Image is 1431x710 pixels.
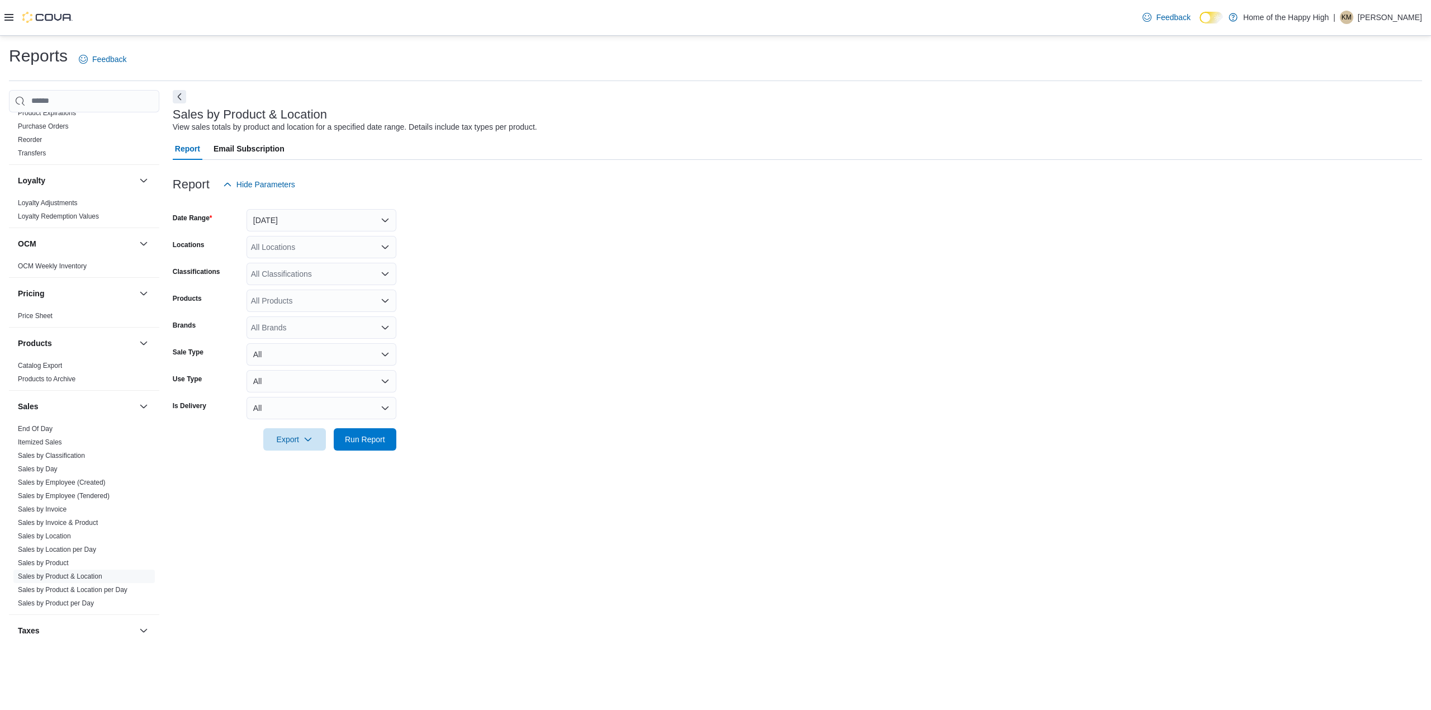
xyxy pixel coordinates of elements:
[18,438,62,446] a: Itemized Sales
[18,491,110,500] span: Sales by Employee (Tendered)
[9,309,159,327] div: Pricing
[18,465,58,474] span: Sales by Day
[173,108,327,121] h3: Sales by Product & Location
[9,359,159,390] div: Products
[18,465,58,473] a: Sales by Day
[18,478,106,487] span: Sales by Employee (Created)
[137,174,150,187] button: Loyalty
[173,294,202,303] label: Products
[18,122,69,131] span: Purchase Orders
[137,400,150,413] button: Sales
[18,625,135,636] button: Taxes
[18,311,53,320] span: Price Sheet
[381,269,390,278] button: Open list of options
[18,238,36,249] h3: OCM
[18,175,45,186] h3: Loyalty
[18,599,94,608] span: Sales by Product per Day
[219,173,300,196] button: Hide Parameters
[173,348,203,357] label: Sale Type
[18,586,127,594] a: Sales by Product & Location per Day
[173,90,186,103] button: Next
[137,237,150,250] button: OCM
[18,362,62,370] a: Catalog Export
[18,559,69,567] a: Sales by Product
[18,288,44,299] h3: Pricing
[18,505,67,514] span: Sales by Invoice
[137,287,150,300] button: Pricing
[18,401,135,412] button: Sales
[1200,12,1223,23] input: Dark Mode
[18,262,87,270] a: OCM Weekly Inventory
[18,108,76,117] span: Product Expirations
[1243,11,1329,24] p: Home of the Happy High
[18,401,39,412] h3: Sales
[1138,6,1195,29] a: Feedback
[18,375,75,384] span: Products to Archive
[173,321,196,330] label: Brands
[9,45,68,67] h1: Reports
[18,288,135,299] button: Pricing
[1333,11,1335,24] p: |
[18,625,40,636] h3: Taxes
[18,452,85,460] a: Sales by Classification
[18,149,46,157] a: Transfers
[173,375,202,384] label: Use Type
[137,337,150,350] button: Products
[1340,11,1353,24] div: Katelyn McCallum
[18,492,110,500] a: Sales by Employee (Tendered)
[18,149,46,158] span: Transfers
[74,48,131,70] a: Feedback
[18,532,71,541] span: Sales by Location
[247,397,396,419] button: All
[18,572,102,581] span: Sales by Product & Location
[18,375,75,383] a: Products to Archive
[18,238,135,249] button: OCM
[236,179,295,190] span: Hide Parameters
[1156,12,1190,23] span: Feedback
[173,240,205,249] label: Locations
[381,296,390,305] button: Open list of options
[18,135,42,144] span: Reorder
[270,428,319,451] span: Export
[9,422,159,614] div: Sales
[214,138,285,160] span: Email Subscription
[18,312,53,320] a: Price Sheet
[18,338,135,349] button: Products
[381,323,390,332] button: Open list of options
[247,343,396,366] button: All
[18,545,96,554] span: Sales by Location per Day
[247,370,396,392] button: All
[9,259,159,277] div: OCM
[22,12,73,23] img: Cova
[18,518,98,527] span: Sales by Invoice & Product
[18,338,52,349] h3: Products
[92,54,126,65] span: Feedback
[173,214,212,223] label: Date Range
[18,212,99,221] span: Loyalty Redemption Values
[263,428,326,451] button: Export
[18,424,53,433] span: End Of Day
[247,209,396,231] button: [DATE]
[345,434,385,445] span: Run Report
[18,425,53,433] a: End Of Day
[18,479,106,486] a: Sales by Employee (Created)
[18,585,127,594] span: Sales by Product & Location per Day
[173,121,537,133] div: View sales totals by product and location for a specified date range. Details include tax types p...
[18,175,135,186] button: Loyalty
[18,505,67,513] a: Sales by Invoice
[9,196,159,228] div: Loyalty
[18,546,96,553] a: Sales by Location per Day
[1342,11,1352,24] span: KM
[18,361,62,370] span: Catalog Export
[18,212,99,220] a: Loyalty Redemption Values
[18,198,78,207] span: Loyalty Adjustments
[18,262,87,271] span: OCM Weekly Inventory
[1358,11,1422,24] p: [PERSON_NAME]
[18,199,78,207] a: Loyalty Adjustments
[18,519,98,527] a: Sales by Invoice & Product
[18,532,71,540] a: Sales by Location
[175,138,200,160] span: Report
[137,624,150,637] button: Taxes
